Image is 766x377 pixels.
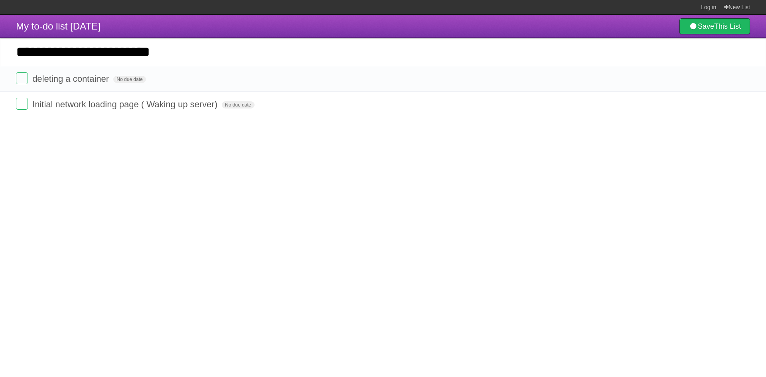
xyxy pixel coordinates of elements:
span: Initial network loading page ( Waking up server) [32,99,219,109]
span: No due date [113,76,146,83]
span: deleting a container [32,74,111,84]
span: My to-do list [DATE] [16,21,101,32]
a: SaveThis List [679,18,750,34]
label: Done [16,72,28,84]
span: No due date [222,101,254,109]
b: This List [714,22,741,30]
label: Done [16,98,28,110]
